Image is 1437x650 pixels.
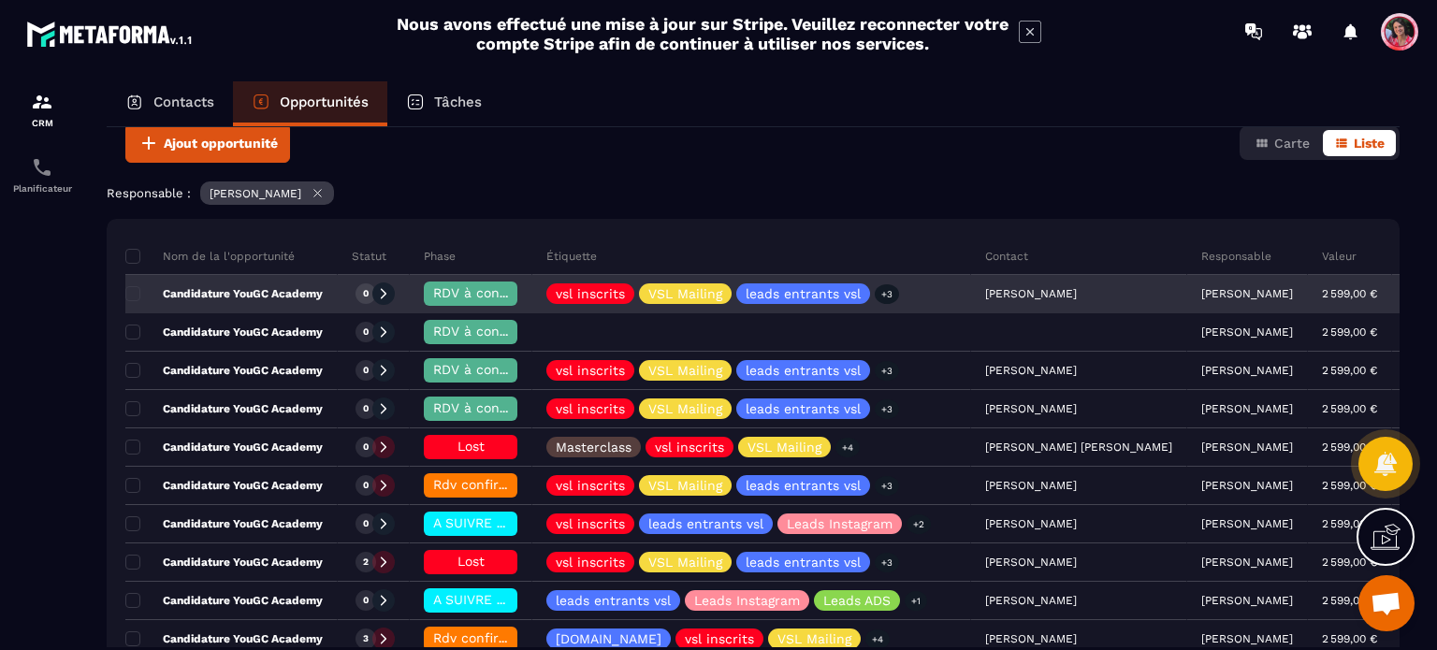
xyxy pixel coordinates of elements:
[363,287,369,300] p: 0
[985,249,1028,264] p: Contact
[125,631,323,646] p: Candidature YouGC Academy
[280,94,369,110] p: Opportunités
[1322,556,1377,569] p: 2 599,00 €
[648,364,722,377] p: VSL Mailing
[457,554,485,569] span: Lost
[1323,130,1396,156] button: Liste
[1322,325,1377,339] p: 2 599,00 €
[153,94,214,110] p: Contacts
[823,594,891,607] p: Leads ADS
[787,517,893,530] p: Leads Instagram
[694,594,800,607] p: Leads Instagram
[125,516,323,531] p: Candidature YouGC Academy
[556,632,661,645] p: [DOMAIN_NAME]
[363,632,369,645] p: 3
[556,441,631,454] p: Masterclass
[363,402,369,415] p: 0
[125,286,323,301] p: Candidature YouGC Academy
[125,555,323,570] p: Candidature YouGC Academy
[31,156,53,179] img: scheduler
[424,249,456,264] p: Phase
[210,187,301,200] p: [PERSON_NAME]
[5,183,80,194] p: Planificateur
[433,592,513,607] span: A SUIVRE ⏳
[363,364,369,377] p: 0
[746,364,861,377] p: leads entrants vsl
[875,361,899,381] p: +3
[648,556,722,569] p: VSL Mailing
[1201,517,1293,530] p: [PERSON_NAME]
[125,363,323,378] p: Candidature YouGC Academy
[363,556,369,569] p: 2
[433,362,554,377] span: RDV à confimer ❓
[433,324,554,339] span: RDV à confimer ❓
[1322,364,1377,377] p: 2 599,00 €
[875,284,899,304] p: +3
[556,517,625,530] p: vsl inscrits
[396,14,1009,53] h2: Nous avons effectué une mise à jour sur Stripe. Veuillez reconnecter votre compte Stripe afin de ...
[125,325,323,339] p: Candidature YouGC Academy
[1322,441,1377,454] p: 2 599,00 €
[1201,364,1293,377] p: [PERSON_NAME]
[746,402,861,415] p: leads entrants vsl
[433,630,539,645] span: Rdv confirmé ✅
[125,440,323,455] p: Candidature YouGC Academy
[125,478,323,493] p: Candidature YouGC Academy
[556,402,625,415] p: vsl inscrits
[556,287,625,300] p: vsl inscrits
[746,479,861,492] p: leads entrants vsl
[1201,479,1293,492] p: [PERSON_NAME]
[1322,632,1377,645] p: 2 599,00 €
[1201,441,1293,454] p: [PERSON_NAME]
[1201,402,1293,415] p: [PERSON_NAME]
[875,399,899,419] p: +3
[748,441,821,454] p: VSL Mailing
[746,287,861,300] p: leads entrants vsl
[1354,136,1385,151] span: Liste
[5,118,80,128] p: CRM
[1201,632,1293,645] p: [PERSON_NAME]
[125,401,323,416] p: Candidature YouGC Academy
[1274,136,1310,151] span: Carte
[556,479,625,492] p: vsl inscrits
[1201,556,1293,569] p: [PERSON_NAME]
[164,134,278,152] span: Ajout opportunité
[107,81,233,126] a: Contacts
[363,325,369,339] p: 0
[1322,594,1377,607] p: 2 599,00 €
[1322,287,1377,300] p: 2 599,00 €
[26,17,195,51] img: logo
[433,400,554,415] span: RDV à confimer ❓
[835,438,860,457] p: +4
[875,476,899,496] p: +3
[125,123,290,163] button: Ajout opportunité
[1322,402,1377,415] p: 2 599,00 €
[556,556,625,569] p: vsl inscrits
[1358,575,1415,631] div: Ouvrir le chat
[433,515,513,530] span: A SUIVRE ⏳
[125,249,295,264] p: Nom de la l'opportunité
[875,553,899,572] p: +3
[233,81,387,126] a: Opportunités
[363,594,369,607] p: 0
[655,441,724,454] p: vsl inscrits
[1322,517,1377,530] p: 2 599,00 €
[556,594,671,607] p: leads entrants vsl
[1322,249,1357,264] p: Valeur
[433,477,539,492] span: Rdv confirmé ✅
[685,632,754,645] p: vsl inscrits
[648,287,722,300] p: VSL Mailing
[352,249,386,264] p: Statut
[1201,287,1293,300] p: [PERSON_NAME]
[556,364,625,377] p: vsl inscrits
[387,81,501,126] a: Tâches
[5,142,80,208] a: schedulerschedulerPlanificateur
[1201,594,1293,607] p: [PERSON_NAME]
[648,402,722,415] p: VSL Mailing
[746,556,861,569] p: leads entrants vsl
[1243,130,1321,156] button: Carte
[1201,325,1293,339] p: [PERSON_NAME]
[363,517,369,530] p: 0
[546,249,597,264] p: Étiquette
[363,479,369,492] p: 0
